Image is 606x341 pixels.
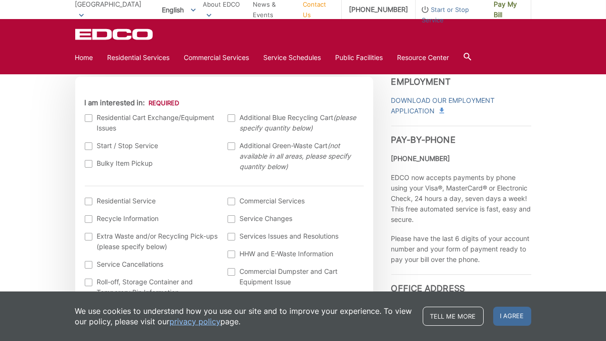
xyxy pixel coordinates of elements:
em: (please specify quantity below) [240,113,357,132]
label: Extra Waste and/or Recycling Pick-ups (please specify below) [85,231,219,252]
label: Residential Cart Exchange/Equipment Issues [85,112,219,133]
a: Home [75,52,93,63]
a: privacy policy [170,316,221,327]
label: Recycle Information [85,213,219,224]
span: I agree [493,307,531,326]
a: Resource Center [397,52,449,63]
h3: Pay-by-Phone [391,126,531,145]
label: HHW and E-Waste Information [228,249,361,259]
a: Tell me more [423,307,484,326]
em: (not available in all areas, please specify quantity below) [240,141,351,170]
p: Please have the last 6 digits of your account number and your form of payment ready to pay your b... [391,233,531,265]
label: Service Changes [228,213,361,224]
a: EDCD logo. Return to the homepage. [75,29,154,40]
label: Residential Service [85,196,219,206]
h3: Office Address [391,274,531,294]
p: EDCO now accepts payments by phone using your Visa®, MasterCard® or Electronic Check, 24 hours a ... [391,172,531,225]
a: Public Facilities [336,52,383,63]
a: Service Schedules [264,52,321,63]
h3: Employment [391,77,531,87]
label: Services Issues and Resolutions [228,231,361,241]
strong: [PHONE_NUMBER] [391,154,450,162]
a: Commercial Services [184,52,249,63]
label: Roll-off, Storage Container and Temporary Bin Information [85,277,219,298]
span: Additional Green-Waste Cart [240,140,361,172]
span: English [155,2,203,18]
label: Commercial Dumpster and Cart Equipment Issue [228,266,361,287]
p: We use cookies to understand how you use our site and to improve your experience. To view our pol... [75,306,413,327]
a: Residential Services [108,52,170,63]
label: Start / Stop Service [85,140,219,151]
label: Bulky Item Pickup [85,158,219,169]
a: Download Our Employment Application [391,95,531,116]
label: Service Cancellations [85,259,219,270]
label: Commercial Services [228,196,361,206]
label: I am interested in: [85,99,179,107]
span: Additional Blue Recycling Cart [240,112,361,133]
